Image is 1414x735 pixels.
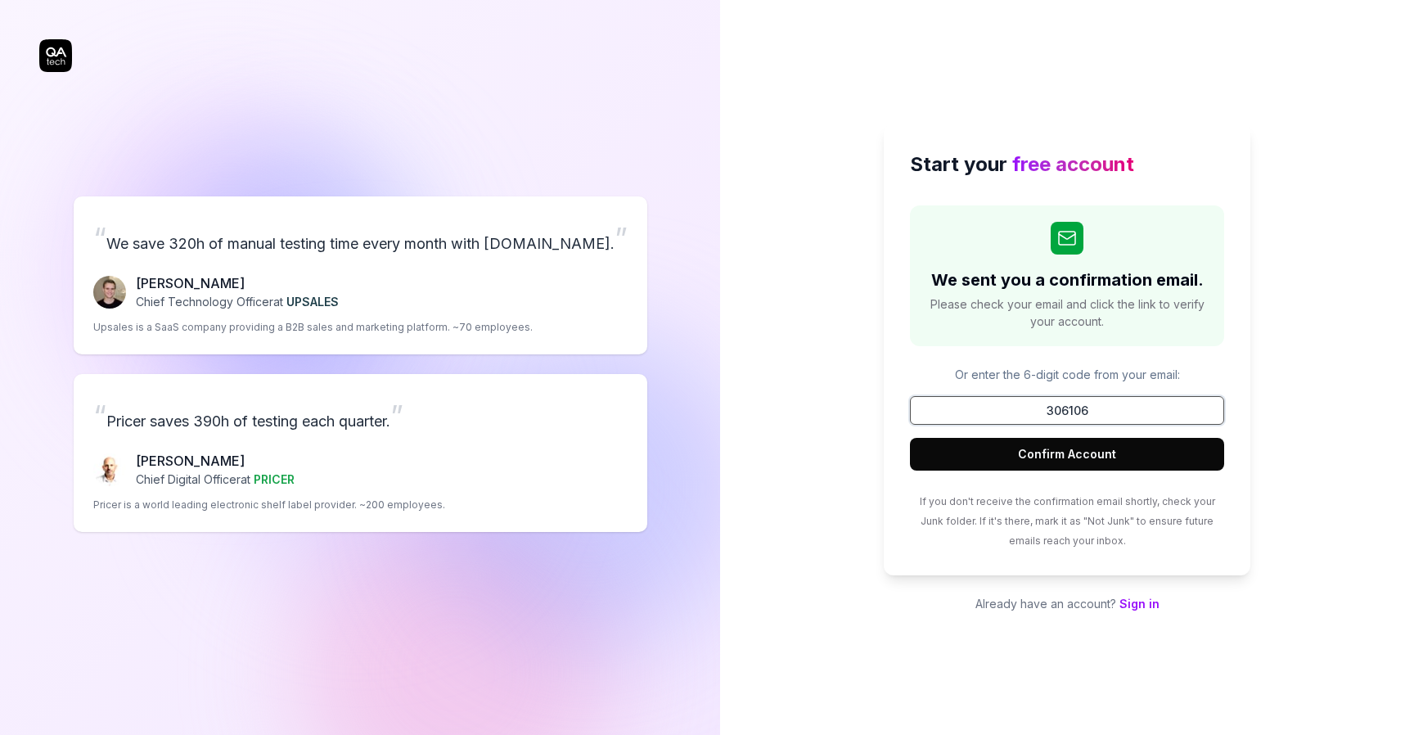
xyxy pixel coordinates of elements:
button: Confirm Account [910,438,1224,471]
span: “ [93,398,106,434]
p: [PERSON_NAME] [136,451,295,471]
p: Pricer is a world leading electronic shelf label provider. ~200 employees. [93,498,445,512]
span: “ [93,220,106,256]
span: free account [1012,152,1134,176]
p: We save 320h of manual testing time every month with [DOMAIN_NAME]. [93,216,628,260]
a: “Pricer saves 390h of testing each quarter.”Chris Chalkitis[PERSON_NAME]Chief Digital Officerat P... [74,374,647,532]
p: Pricer saves 390h of testing each quarter. [93,394,628,438]
p: Or enter the 6-digit code from your email: [910,366,1224,383]
span: ” [390,398,403,434]
span: ” [615,220,628,256]
p: Chief Technology Officer at [136,293,339,310]
span: If you don't receive the confirmation email shortly, check your Junk folder. If it's there, mark ... [920,495,1215,547]
p: [PERSON_NAME] [136,273,339,293]
span: UPSALES [286,295,339,309]
p: Upsales is a SaaS company providing a B2B sales and marketing platform. ~70 employees. [93,320,533,335]
a: “We save 320h of manual testing time every month with [DOMAIN_NAME].”Fredrik Seidl[PERSON_NAME]Ch... [74,196,647,354]
p: Chief Digital Officer at [136,471,295,488]
span: PRICER [254,472,295,486]
p: Already have an account? [884,595,1250,612]
h2: Start your [910,150,1224,179]
h2: We sent you a confirmation email. [931,268,1204,292]
img: Fredrik Seidl [93,276,126,309]
span: Please check your email and click the link to verify your account. [926,295,1208,330]
img: Chris Chalkitis [93,453,126,486]
a: Sign in [1119,597,1160,611]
